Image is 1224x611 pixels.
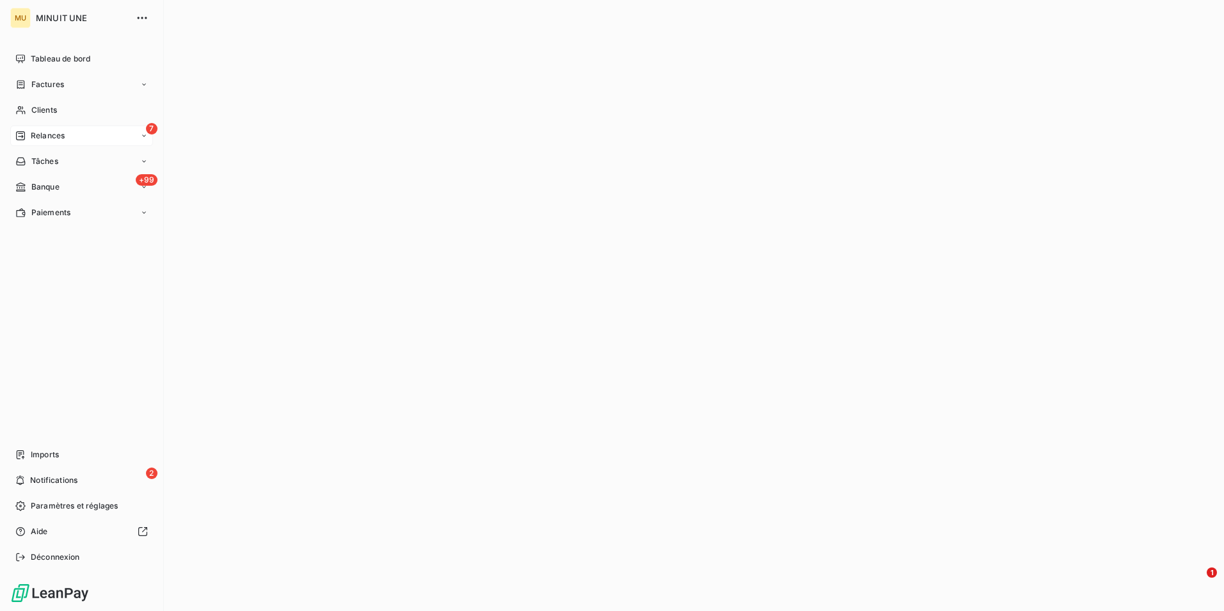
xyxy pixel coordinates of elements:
[31,130,65,142] span: Relances
[136,174,157,186] span: +99
[31,449,59,460] span: Imports
[1180,567,1211,598] iframe: Intercom live chat
[30,475,77,486] span: Notifications
[146,123,157,134] span: 7
[31,156,58,167] span: Tâches
[10,583,90,603] img: Logo LeanPay
[31,207,70,218] span: Paiements
[36,13,128,23] span: MINUIT UNE
[31,551,80,563] span: Déconnexion
[31,104,57,116] span: Clients
[31,500,118,512] span: Paramètres et réglages
[31,181,60,193] span: Banque
[31,53,90,65] span: Tableau de bord
[31,79,64,90] span: Factures
[1207,567,1217,578] span: 1
[146,468,157,479] span: 2
[10,8,31,28] div: MU
[10,521,153,542] a: Aide
[31,526,48,537] span: Aide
